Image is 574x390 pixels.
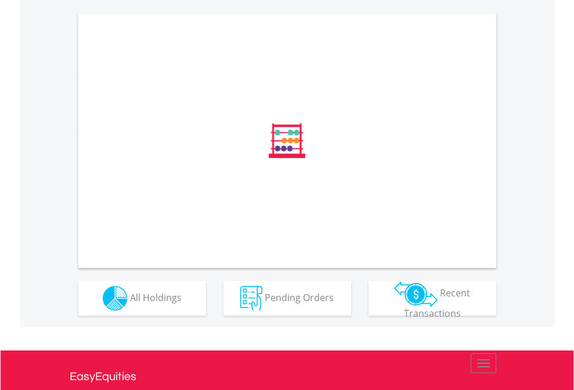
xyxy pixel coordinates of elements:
img: transactions-zar-wht.png [394,281,438,307]
button: Recent Transactions [369,281,496,316]
img: holdings-wht.png [103,286,128,311]
span: All Holdings [130,291,182,303]
button: Pending Orders [223,281,351,316]
button: All Holdings [78,281,206,316]
img: pending_instructions-wht.png [240,286,262,311]
span: Pending Orders [265,291,334,303]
